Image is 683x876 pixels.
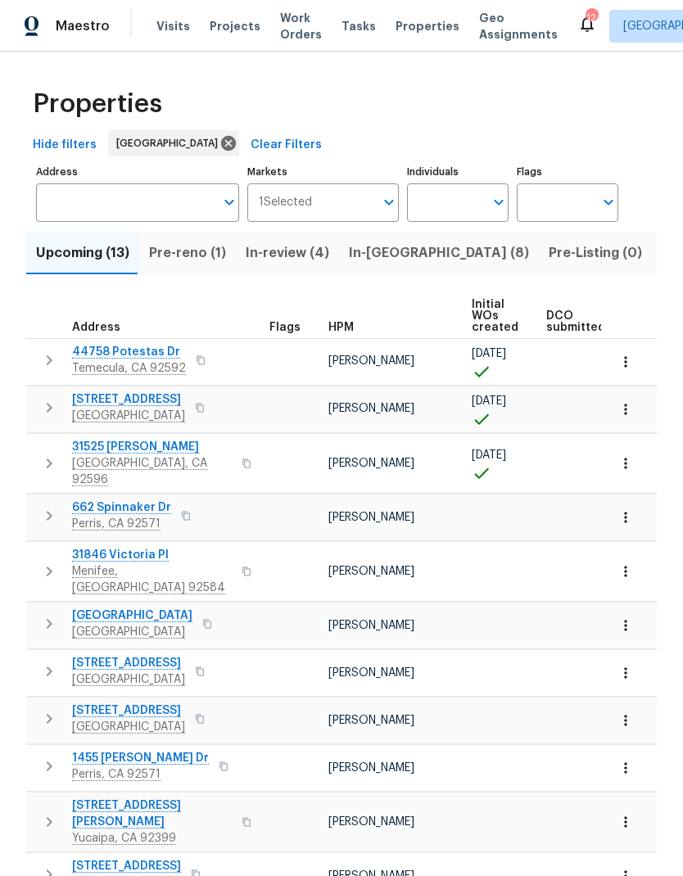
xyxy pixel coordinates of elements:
[33,96,162,112] span: Properties
[472,395,506,407] span: [DATE]
[328,620,414,631] span: [PERSON_NAME]
[487,191,510,214] button: Open
[517,167,618,177] label: Flags
[108,130,239,156] div: [GEOGRAPHIC_DATA]
[472,348,506,359] span: [DATE]
[586,10,597,26] div: 12
[349,242,529,264] span: In-[GEOGRAPHIC_DATA] (8)
[546,310,605,333] span: DCO submitted
[328,322,354,333] span: HPM
[149,242,226,264] span: Pre-reno (1)
[251,135,322,156] span: Clear Filters
[269,322,301,333] span: Flags
[56,18,110,34] span: Maestro
[244,130,328,160] button: Clear Filters
[472,449,506,461] span: [DATE]
[341,20,376,32] span: Tasks
[33,135,97,156] span: Hide filters
[26,130,103,160] button: Hide filters
[210,18,260,34] span: Projects
[328,816,414,828] span: [PERSON_NAME]
[280,10,322,43] span: Work Orders
[328,403,414,414] span: [PERSON_NAME]
[259,196,312,210] span: 1 Selected
[156,18,190,34] span: Visits
[72,322,120,333] span: Address
[247,167,400,177] label: Markets
[597,191,620,214] button: Open
[328,762,414,774] span: [PERSON_NAME]
[328,667,414,679] span: [PERSON_NAME]
[479,10,558,43] span: Geo Assignments
[246,242,329,264] span: In-review (4)
[328,715,414,726] span: [PERSON_NAME]
[328,566,414,577] span: [PERSON_NAME]
[407,167,509,177] label: Individuals
[396,18,459,34] span: Properties
[328,458,414,469] span: [PERSON_NAME]
[549,242,642,264] span: Pre-Listing (0)
[36,167,239,177] label: Address
[36,242,129,264] span: Upcoming (13)
[328,355,414,367] span: [PERSON_NAME]
[328,512,414,523] span: [PERSON_NAME]
[378,191,400,214] button: Open
[472,299,518,333] span: Initial WOs created
[116,135,224,151] span: [GEOGRAPHIC_DATA]
[218,191,241,214] button: Open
